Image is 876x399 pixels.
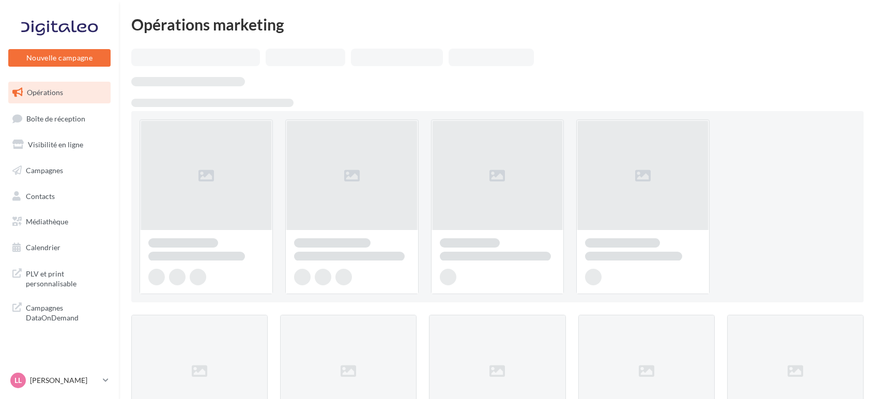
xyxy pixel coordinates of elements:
[26,267,106,289] span: PLV et print personnalisable
[6,237,113,258] a: Calendrier
[131,17,864,32] div: Opérations marketing
[26,301,106,323] span: Campagnes DataOnDemand
[6,263,113,293] a: PLV et print personnalisable
[6,108,113,130] a: Boîte de réception
[27,88,63,97] span: Opérations
[8,371,111,390] a: LL [PERSON_NAME]
[26,217,68,226] span: Médiathèque
[6,82,113,103] a: Opérations
[6,160,113,181] a: Campagnes
[6,186,113,207] a: Contacts
[28,140,83,149] span: Visibilité en ligne
[6,297,113,327] a: Campagnes DataOnDemand
[26,243,60,252] span: Calendrier
[26,114,85,122] span: Boîte de réception
[8,49,111,67] button: Nouvelle campagne
[26,191,55,200] span: Contacts
[6,211,113,233] a: Médiathèque
[26,166,63,175] span: Campagnes
[14,375,22,386] span: LL
[6,134,113,156] a: Visibilité en ligne
[30,375,99,386] p: [PERSON_NAME]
